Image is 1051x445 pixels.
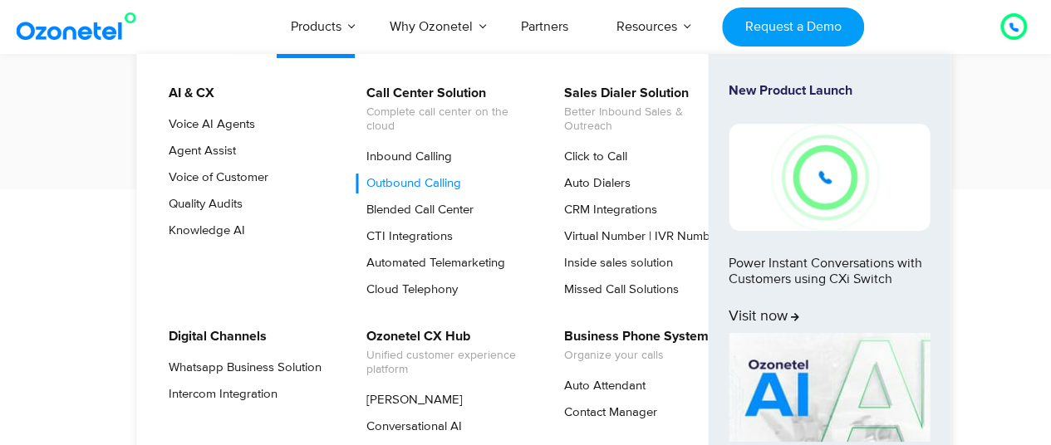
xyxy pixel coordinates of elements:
[356,390,465,410] a: [PERSON_NAME]
[356,174,464,193] a: Outbound Calling
[356,200,476,220] a: Blended Call Center
[553,147,630,167] a: Click to Call
[553,403,660,423] a: Contact Manager
[729,83,930,326] a: New Product LaunchPower Instant Conversations with Customers using CXi SwitchVisit now
[729,124,930,230] img: New-Project-17.png
[356,253,508,273] a: Automated Telemarketing
[356,147,454,167] a: Inbound Calling
[158,115,258,134] a: Voice AI Agents
[553,376,648,396] a: Auto Attendant
[356,417,464,437] a: Conversational AI
[553,174,633,193] a: Auto Dialers
[158,358,324,378] a: Whatsapp Business Solution
[564,349,709,363] span: Organize your calls
[356,326,533,379] a: Ozonetel CX HubUnified customer experience platform
[729,308,799,326] span: Visit now
[553,200,660,220] a: CRM Integrations
[553,253,675,273] a: Inside sales solution
[553,227,724,247] a: Virtual Number | IVR Number
[158,83,217,104] a: AI & CX
[366,349,530,377] span: Unified customer experience platform
[158,194,245,214] a: Quality Audits
[356,227,455,247] a: CTI Integrations
[722,7,864,46] a: Request a Demo
[158,384,280,404] a: Intercom Integration
[564,105,728,134] span: Better Inbound Sales & Outreach
[553,83,730,136] a: Sales Dialer SolutionBetter Inbound Sales & Outreach
[158,141,238,161] a: Agent Assist
[158,221,248,241] a: Knowledge AI
[356,280,460,300] a: Cloud Telephony
[729,333,930,443] img: AI
[158,168,271,188] a: Voice of Customer
[158,326,269,347] a: Digital Channels
[553,326,711,365] a: Business Phone SystemOrganize your calls
[366,105,530,134] span: Complete call center on the cloud
[553,280,681,300] a: Missed Call Solutions
[356,83,533,136] a: Call Center SolutionComplete call center on the cloud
